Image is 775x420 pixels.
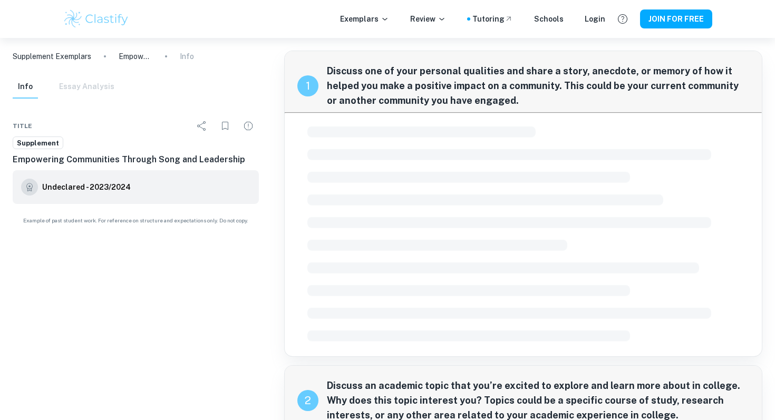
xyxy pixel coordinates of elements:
[42,179,131,196] a: Undeclared - 2023/2024
[13,121,32,131] span: Title
[640,9,712,28] button: JOIN FOR FREE
[472,13,513,25] a: Tutoring
[13,75,38,99] button: Info
[534,13,564,25] a: Schools
[13,138,63,149] span: Supplement
[42,181,131,193] h6: Undeclared - 2023/2024
[327,64,750,108] span: Discuss one of your personal qualities and share a story, anecdote, or memory of how it helped yo...
[191,115,212,136] div: Share
[180,51,194,62] p: Info
[585,13,605,25] a: Login
[297,390,318,411] div: recipe
[13,217,259,224] span: Example of past student work. For reference on structure and expectations only. Do not copy.
[13,153,259,166] h6: Empowering Communities Through Song and Leadership
[297,75,318,96] div: recipe
[410,13,446,25] p: Review
[119,51,152,62] p: Empowering Communities Through Song and Leadership
[215,115,236,136] div: Bookmark
[238,115,259,136] div: Report issue
[63,8,130,30] img: Clastify logo
[13,51,91,62] a: Supplement Exemplars
[340,13,389,25] p: Exemplars
[614,10,632,28] button: Help and Feedback
[13,136,63,150] a: Supplement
